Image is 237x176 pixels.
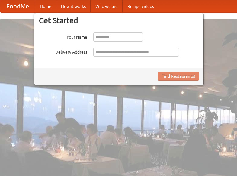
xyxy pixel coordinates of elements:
[35,0,56,12] a: Home
[91,0,123,12] a: Who we are
[0,0,35,12] a: FoodMe
[39,32,87,40] label: Your Name
[123,0,159,12] a: Recipe videos
[56,0,91,12] a: How it works
[39,48,87,55] label: Delivery Address
[39,16,199,25] h3: Get Started
[158,72,199,81] button: Find Restaurants!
